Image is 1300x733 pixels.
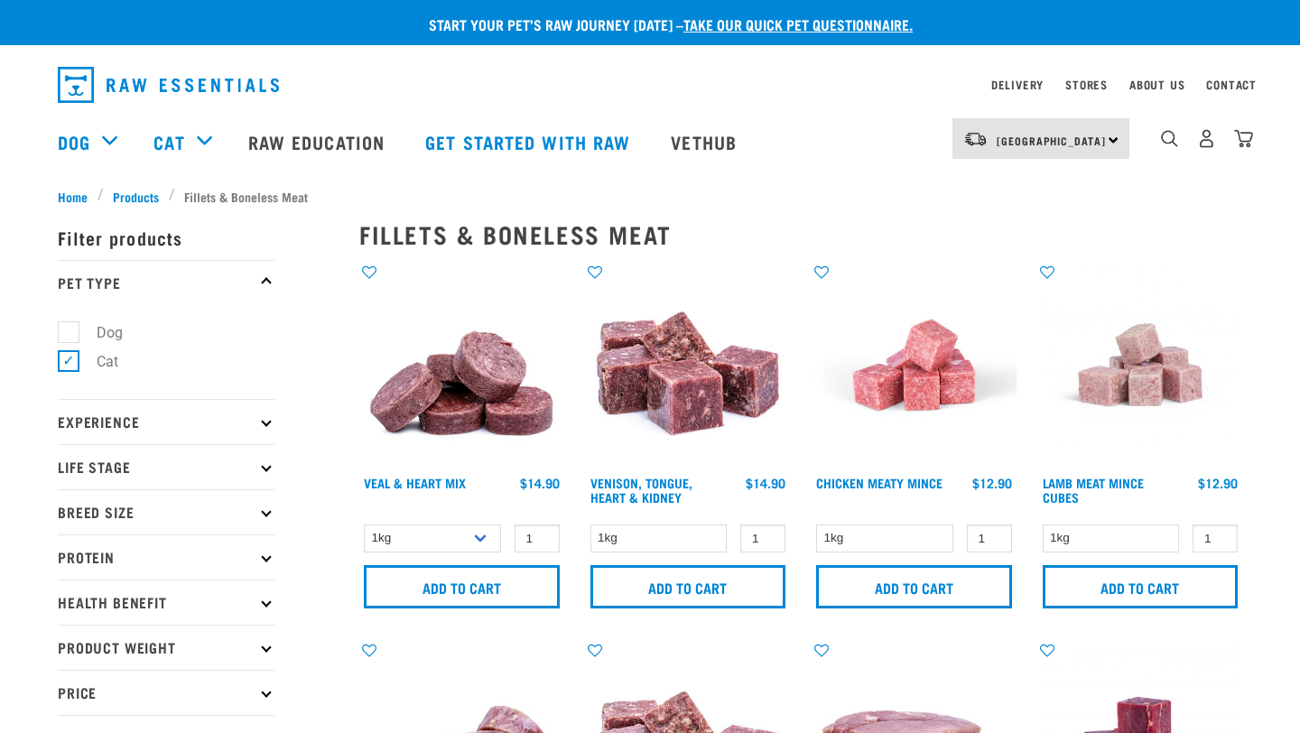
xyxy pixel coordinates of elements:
[963,131,988,147] img: van-moving.png
[1161,130,1178,147] img: home-icon-1@2x.png
[58,534,274,580] p: Protein
[590,479,692,500] a: Venison, Tongue, Heart & Kidney
[740,524,785,552] input: 1
[364,565,560,608] input: Add to cart
[58,580,274,625] p: Health Benefit
[58,489,274,534] p: Breed Size
[58,215,274,260] p: Filter products
[1129,81,1184,88] a: About Us
[515,524,560,552] input: 1
[683,20,913,28] a: take our quick pet questionnaire.
[58,67,279,103] img: Raw Essentials Logo
[58,625,274,670] p: Product Weight
[1234,129,1253,148] img: home-icon@2x.png
[972,476,1012,490] div: $12.90
[816,479,942,486] a: Chicken Meaty Mince
[1198,476,1238,490] div: $12.90
[68,321,130,344] label: Dog
[113,187,159,206] span: Products
[58,399,274,444] p: Experience
[58,670,274,715] p: Price
[991,81,1044,88] a: Delivery
[58,187,1242,206] nav: breadcrumbs
[520,476,560,490] div: $14.90
[230,106,407,178] a: Raw Education
[653,106,759,178] a: Vethub
[58,444,274,489] p: Life Stage
[58,187,88,206] span: Home
[43,60,1257,110] nav: dropdown navigation
[812,263,1017,468] img: Chicken Meaty Mince
[68,350,125,373] label: Cat
[1065,81,1108,88] a: Stores
[58,260,274,305] p: Pet Type
[816,565,1012,608] input: Add to cart
[590,565,786,608] input: Add to cart
[1197,129,1216,148] img: user.png
[104,187,169,206] a: Products
[153,128,184,155] a: Cat
[359,220,1242,248] h2: Fillets & Boneless Meat
[407,106,653,178] a: Get started with Raw
[967,524,1012,552] input: 1
[359,263,564,468] img: 1152 Veal Heart Medallions 01
[364,479,466,486] a: Veal & Heart Mix
[1043,479,1144,500] a: Lamb Meat Mince Cubes
[58,128,90,155] a: Dog
[746,476,785,490] div: $14.90
[1038,263,1243,468] img: Lamb Meat Mince
[58,187,97,206] a: Home
[997,137,1106,144] span: [GEOGRAPHIC_DATA]
[586,263,791,468] img: Pile Of Cubed Venison Tongue Mix For Pets
[1193,524,1238,552] input: 1
[1043,565,1239,608] input: Add to cart
[1206,81,1257,88] a: Contact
